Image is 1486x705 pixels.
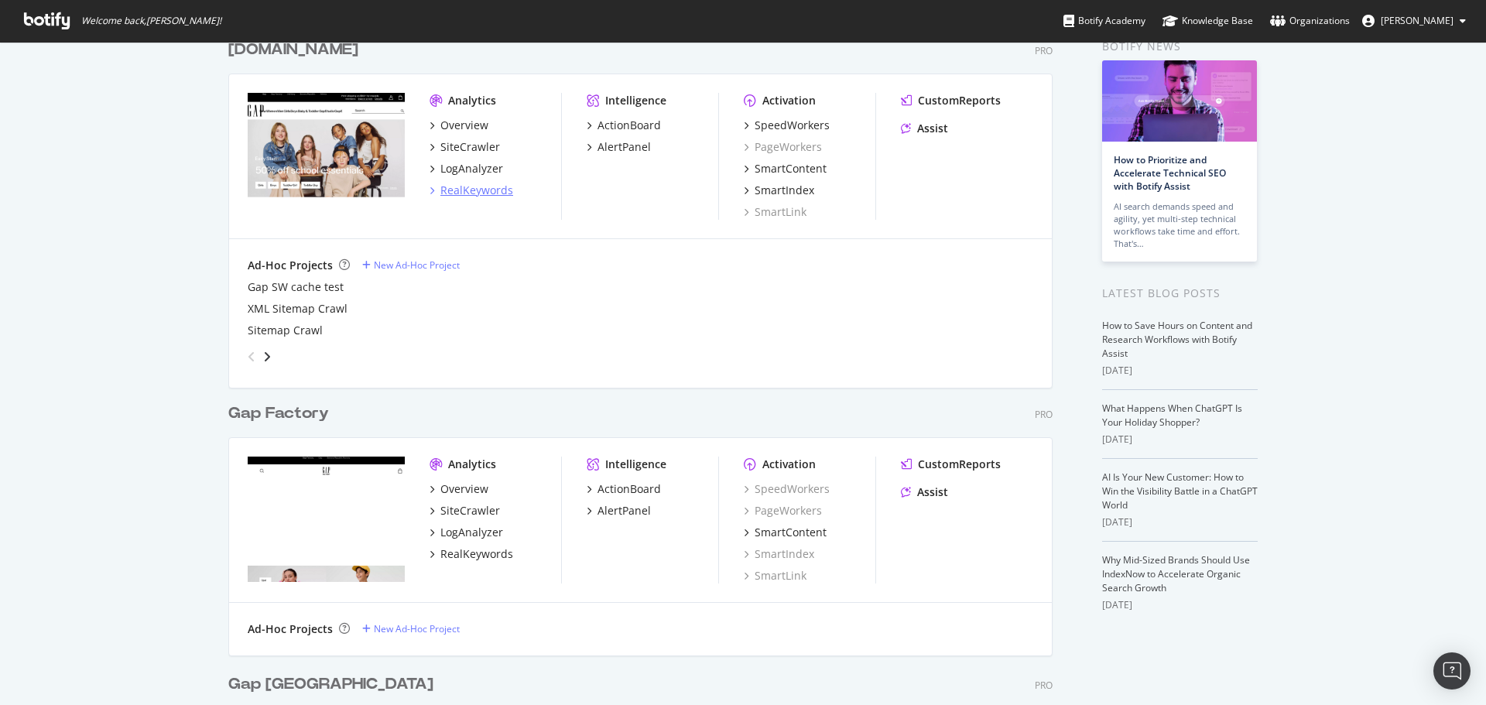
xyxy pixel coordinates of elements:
[1102,553,1250,594] a: Why Mid-Sized Brands Should Use IndexNow to Accelerate Organic Search Growth
[744,204,806,220] a: SmartLink
[1114,153,1226,193] a: How to Prioritize and Accelerate Technical SEO with Botify Assist
[440,503,500,518] div: SiteCrawler
[605,93,666,108] div: Intelligence
[1350,9,1478,33] button: [PERSON_NAME]
[1063,13,1145,29] div: Botify Academy
[362,258,460,272] a: New Ad-Hoc Project
[81,15,221,27] span: Welcome back, [PERSON_NAME] !
[228,673,440,696] a: Gap [GEOGRAPHIC_DATA]
[587,118,661,133] a: ActionBoard
[597,139,651,155] div: AlertPanel
[228,402,335,425] a: Gap Factory
[430,503,500,518] a: SiteCrawler
[228,402,329,425] div: Gap Factory
[440,546,513,562] div: RealKeywords
[430,183,513,198] a: RealKeywords
[1102,598,1258,612] div: [DATE]
[1114,200,1245,250] div: AI search demands speed and agility, yet multi-step technical workflows take time and effort. Tha...
[1162,13,1253,29] div: Knowledge Base
[917,484,948,500] div: Assist
[262,349,272,364] div: angle-right
[248,621,333,637] div: Ad-Hoc Projects
[1035,44,1053,57] div: Pro
[362,622,460,635] a: New Ad-Hoc Project
[901,484,948,500] a: Assist
[1270,13,1350,29] div: Organizations
[1102,364,1258,378] div: [DATE]
[248,93,405,218] img: Gap.com
[918,93,1001,108] div: CustomReports
[917,121,948,136] div: Assist
[1035,408,1053,421] div: Pro
[744,161,827,176] a: SmartContent
[228,39,358,61] div: [DOMAIN_NAME]
[1102,285,1258,302] div: Latest Blog Posts
[1381,14,1453,27] span: Janette Fuentes
[1035,679,1053,692] div: Pro
[762,93,816,108] div: Activation
[1102,471,1258,512] a: AI Is Your New Customer: How to Win the Visibility Battle in a ChatGPT World
[901,93,1001,108] a: CustomReports
[762,457,816,472] div: Activation
[755,183,814,198] div: SmartIndex
[448,457,496,472] div: Analytics
[901,457,1001,472] a: CustomReports
[755,161,827,176] div: SmartContent
[248,279,344,295] a: Gap SW cache test
[430,546,513,562] a: RealKeywords
[901,121,948,136] a: Assist
[430,118,488,133] a: Overview
[597,481,661,497] div: ActionBoard
[430,161,503,176] a: LogAnalyzer
[1102,402,1242,429] a: What Happens When ChatGPT Is Your Holiday Shopper?
[248,258,333,273] div: Ad-Hoc Projects
[248,457,405,582] img: Gapfactory.com
[744,568,806,584] a: SmartLink
[248,301,348,317] a: XML Sitemap Crawl
[1102,319,1252,360] a: How to Save Hours on Content and Research Workflows with Botify Assist
[744,118,830,133] a: SpeedWorkers
[440,481,488,497] div: Overview
[605,457,666,472] div: Intelligence
[1433,652,1471,690] div: Open Intercom Messenger
[228,673,433,696] div: Gap [GEOGRAPHIC_DATA]
[430,139,500,155] a: SiteCrawler
[744,183,814,198] a: SmartIndex
[744,525,827,540] a: SmartContent
[744,503,822,518] a: PageWorkers
[440,525,503,540] div: LogAnalyzer
[440,183,513,198] div: RealKeywords
[440,139,500,155] div: SiteCrawler
[374,622,460,635] div: New Ad-Hoc Project
[1102,60,1257,142] img: How to Prioritize and Accelerate Technical SEO with Botify Assist
[755,525,827,540] div: SmartContent
[587,139,651,155] a: AlertPanel
[430,525,503,540] a: LogAnalyzer
[1102,433,1258,447] div: [DATE]
[918,457,1001,472] div: CustomReports
[597,503,651,518] div: AlertPanel
[228,39,365,61] a: [DOMAIN_NAME]
[1102,38,1258,55] div: Botify news
[1102,515,1258,529] div: [DATE]
[248,323,323,338] a: Sitemap Crawl
[744,139,822,155] a: PageWorkers
[430,481,488,497] a: Overview
[587,481,661,497] a: ActionBoard
[755,118,830,133] div: SpeedWorkers
[241,344,262,369] div: angle-left
[744,546,814,562] a: SmartIndex
[374,258,460,272] div: New Ad-Hoc Project
[744,481,830,497] a: SpeedWorkers
[448,93,496,108] div: Analytics
[440,118,488,133] div: Overview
